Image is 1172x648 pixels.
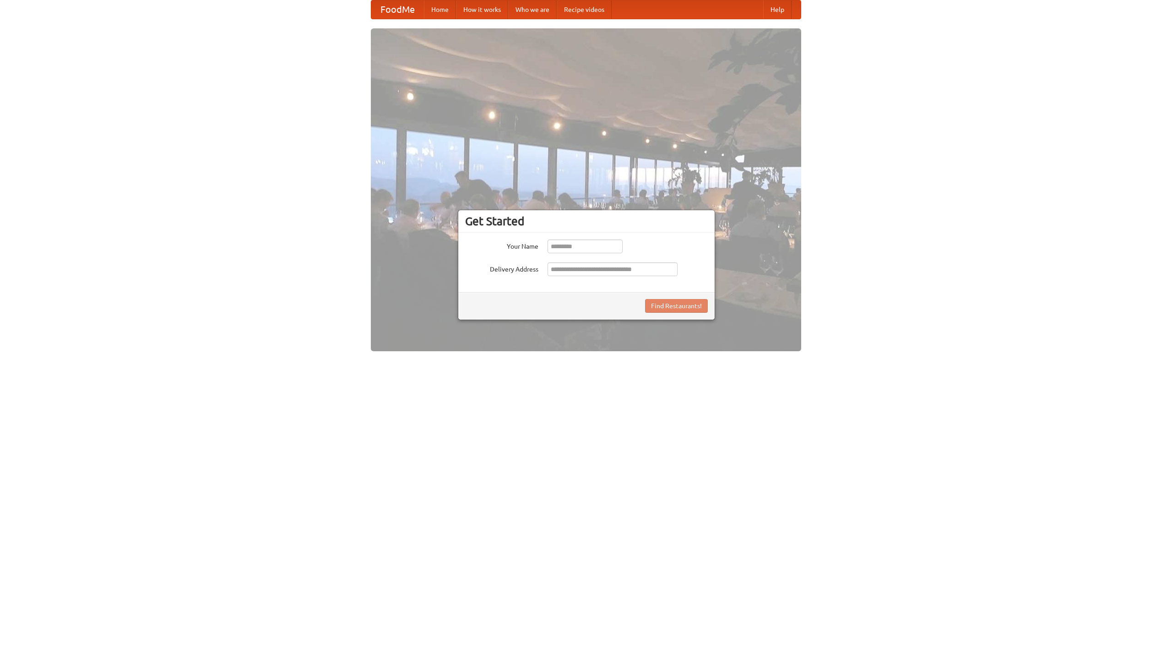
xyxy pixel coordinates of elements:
a: Who we are [508,0,557,19]
button: Find Restaurants! [645,299,708,313]
a: How it works [456,0,508,19]
h3: Get Started [465,214,708,228]
a: FoodMe [371,0,424,19]
label: Delivery Address [465,262,538,274]
a: Recipe videos [557,0,612,19]
a: Help [763,0,792,19]
label: Your Name [465,240,538,251]
a: Home [424,0,456,19]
